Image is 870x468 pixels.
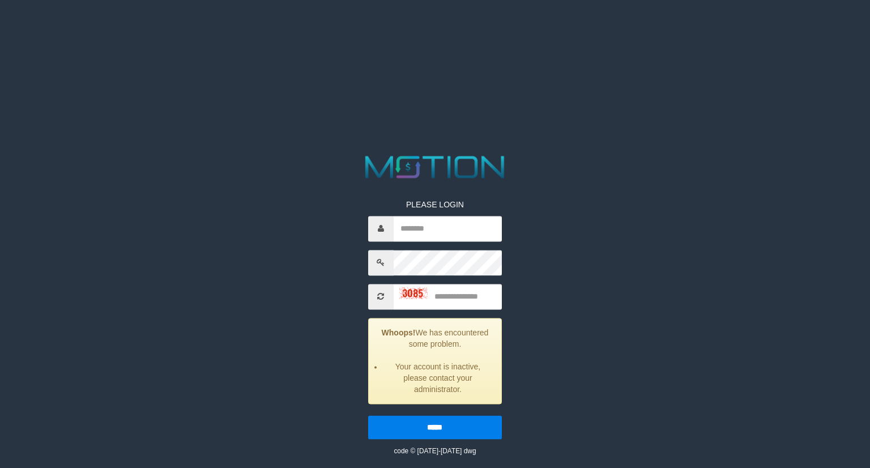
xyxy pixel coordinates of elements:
img: captcha [399,288,428,299]
li: Your account is inactive, please contact your administrator. [383,361,493,395]
strong: Whoops! [382,328,416,337]
div: We has encountered some problem. [368,318,502,404]
img: MOTION_logo.png [359,152,511,182]
small: code © [DATE]-[DATE] dwg [394,447,476,455]
p: PLEASE LOGIN [368,199,502,210]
